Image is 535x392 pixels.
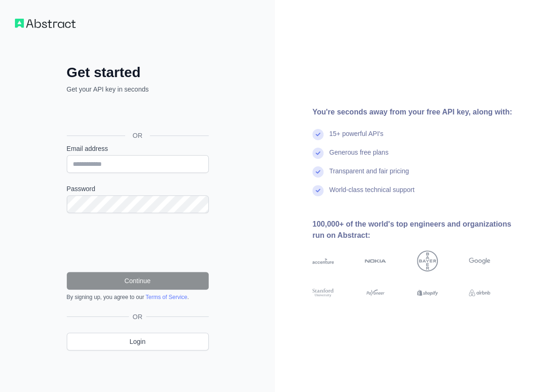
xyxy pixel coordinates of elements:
[62,104,211,125] iframe: Przycisk Zaloguj się przez Google
[312,107,520,118] div: You're seconds away from your free API key, along with:
[329,148,388,166] div: Generous free plans
[469,287,490,298] img: airbnb
[312,250,334,272] img: accenture
[125,131,150,140] span: OR
[15,19,76,28] img: Workflow
[67,224,209,261] iframe: reCAPTCHA
[417,250,438,272] img: bayer
[129,312,146,321] span: OR
[312,166,324,178] img: check mark
[67,85,209,94] p: Get your API key in seconds
[67,333,209,350] a: Login
[312,185,324,196] img: check mark
[469,250,490,272] img: google
[329,185,415,204] div: World-class technical support
[417,287,438,298] img: shopify
[146,294,187,300] a: Terms of Service
[365,287,386,298] img: payoneer
[312,287,334,298] img: stanford university
[67,272,209,290] button: Continue
[67,64,209,81] h2: Get started
[67,184,209,193] label: Password
[67,293,209,301] div: By signing up, you agree to our .
[312,148,324,159] img: check mark
[365,250,386,272] img: nokia
[312,129,324,140] img: check mark
[312,219,520,241] div: 100,000+ of the world's top engineers and organizations run on Abstract:
[67,144,209,153] label: Email address
[329,129,383,148] div: 15+ powerful API's
[329,166,409,185] div: Transparent and fair pricing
